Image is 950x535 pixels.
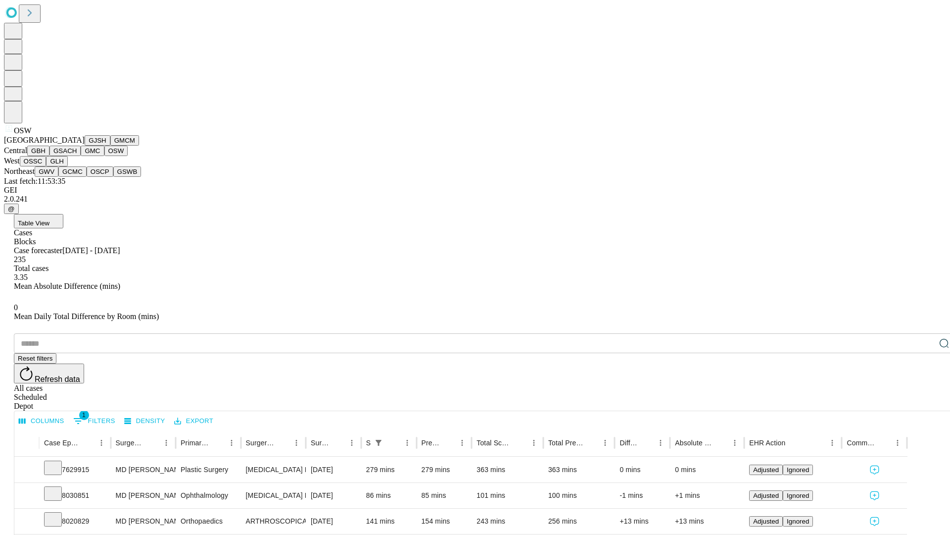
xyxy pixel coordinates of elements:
div: +1 mins [675,483,739,508]
button: Ignored [783,465,813,475]
span: Total cases [14,264,48,272]
div: Orthopaedics [181,509,236,534]
button: Menu [225,436,238,450]
button: Sort [640,436,654,450]
button: Menu [598,436,612,450]
button: @ [4,204,19,214]
button: Sort [211,436,225,450]
button: Show filters [372,436,385,450]
div: 7629915 [44,457,106,482]
div: [MEDICAL_DATA] MECHANICAL [MEDICAL_DATA] APPROACH [246,483,301,508]
button: Menu [891,436,904,450]
button: Menu [400,436,414,450]
button: Adjusted [749,465,783,475]
div: Total Scheduled Duration [476,439,512,447]
span: West [4,157,20,165]
div: 0 mins [619,457,665,482]
div: +13 mins [619,509,665,534]
span: Adjusted [753,492,779,499]
span: Central [4,146,27,155]
div: Scheduled In Room Duration [366,439,371,447]
div: 8020829 [44,509,106,534]
div: 256 mins [548,509,610,534]
button: Export [172,414,216,429]
button: Sort [145,436,159,450]
div: [DATE] [311,457,356,482]
button: GSWB [113,166,142,177]
div: 363 mins [476,457,538,482]
button: Refresh data [14,364,84,383]
div: Surgeon Name [116,439,144,447]
button: Sort [714,436,728,450]
div: 141 mins [366,509,412,534]
div: MD [PERSON_NAME] [PERSON_NAME] Md [116,457,171,482]
div: 279 mins [422,457,467,482]
div: Total Predicted Duration [548,439,584,447]
div: Primary Service [181,439,209,447]
span: Mean Daily Total Difference by Room (mins) [14,312,159,321]
div: Plastic Surgery [181,457,236,482]
div: 86 mins [366,483,412,508]
button: Expand [19,487,34,505]
span: OSW [14,126,32,135]
button: OSCP [87,166,113,177]
div: 100 mins [548,483,610,508]
span: Northeast [4,167,35,175]
button: GBH [27,146,49,156]
span: Case forecaster [14,246,62,255]
button: Density [122,414,168,429]
button: Sort [81,436,95,450]
button: Sort [441,436,455,450]
button: Sort [386,436,400,450]
button: Table View [14,214,63,228]
div: 8030851 [44,483,106,508]
div: 0 mins [675,457,739,482]
span: Mean Absolute Difference (mins) [14,282,120,290]
button: Menu [654,436,667,450]
span: Table View [18,219,49,227]
div: Surgery Date [311,439,330,447]
button: Menu [825,436,839,450]
span: Refresh data [35,375,80,383]
button: Sort [331,436,345,450]
button: Sort [877,436,891,450]
button: Ignored [783,516,813,527]
button: Adjusted [749,490,783,501]
span: Ignored [787,518,809,525]
div: 2.0.241 [4,195,946,204]
button: Show filters [71,413,118,429]
div: Difference [619,439,639,447]
button: GMC [81,146,104,156]
div: MD [PERSON_NAME] [PERSON_NAME] [116,509,171,534]
button: Expand [19,513,34,531]
div: GEI [4,186,946,195]
span: @ [8,205,15,213]
div: 101 mins [476,483,538,508]
span: 0 [14,303,18,312]
div: 85 mins [422,483,467,508]
div: 243 mins [476,509,538,534]
button: Expand [19,462,34,479]
span: Adjusted [753,518,779,525]
div: 279 mins [366,457,412,482]
div: 1 active filter [372,436,385,450]
span: 3.35 [14,273,28,281]
button: GSACH [49,146,81,156]
button: OSW [104,146,128,156]
div: Ophthalmology [181,483,236,508]
span: Adjusted [753,466,779,474]
button: OSSC [20,156,47,166]
span: Ignored [787,466,809,474]
span: 235 [14,255,26,264]
div: Surgery Name [246,439,275,447]
button: GWV [35,166,58,177]
div: +13 mins [675,509,739,534]
div: EHR Action [749,439,785,447]
button: Sort [584,436,598,450]
div: 363 mins [548,457,610,482]
button: Menu [289,436,303,450]
span: [GEOGRAPHIC_DATA] [4,136,85,144]
span: Last fetch: 11:53:35 [4,177,65,185]
button: Menu [728,436,742,450]
span: 1 [79,410,89,420]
